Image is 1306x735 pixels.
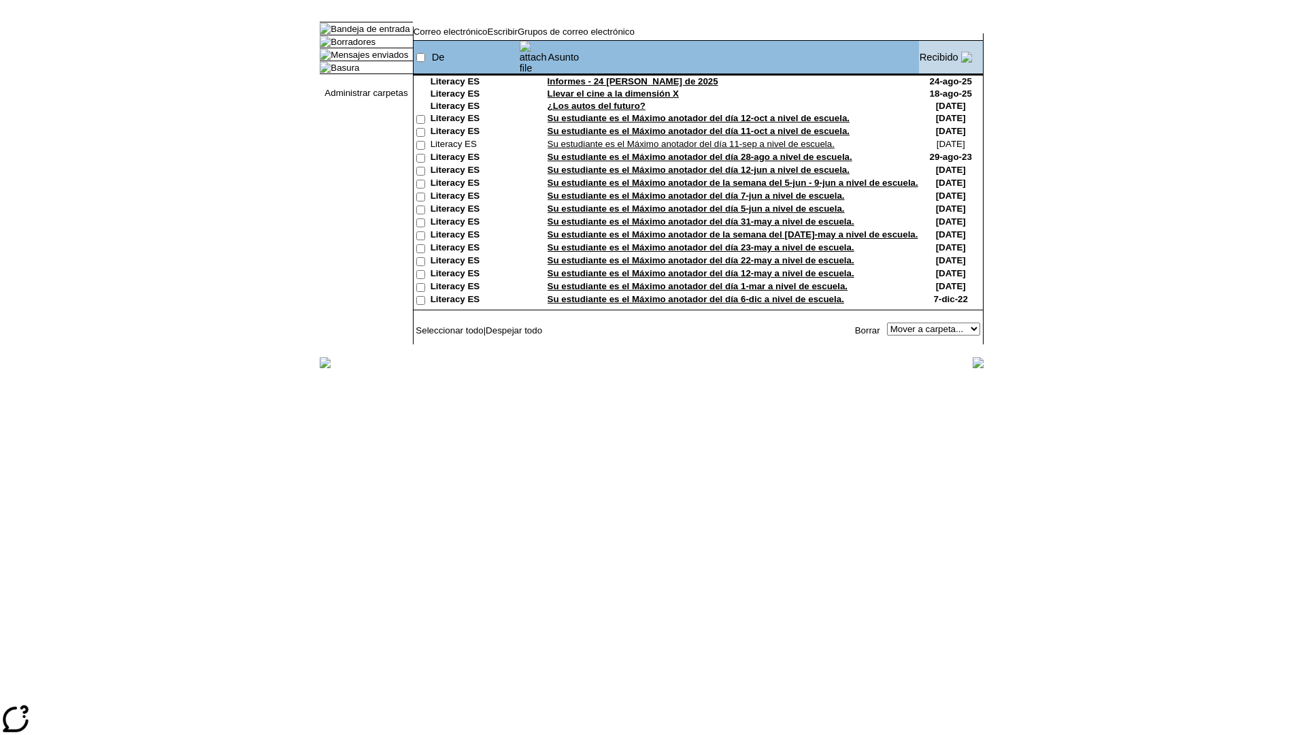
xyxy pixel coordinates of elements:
td: Literacy ES [431,126,519,139]
img: table_footer_left.gif [320,357,331,368]
img: attach file [520,41,547,73]
td: Literacy ES [431,139,519,152]
nobr: [DATE] [936,101,966,111]
a: Administrar carpetas [324,88,407,98]
a: Su estudiante es el Máximo anotador del día 28-ago a nivel de escuela. [548,152,852,162]
a: Su estudiante es el Máximo anotador del día 11-sep a nivel de escuela. [548,139,835,149]
td: Literacy ES [431,76,519,88]
nobr: 18-ago-25 [930,88,972,99]
td: Literacy ES [431,113,519,126]
td: Literacy ES [431,203,519,216]
nobr: [DATE] [936,242,966,252]
nobr: [DATE] [936,126,966,136]
a: Asunto [548,52,580,63]
nobr: [DATE] [936,178,966,188]
td: Literacy ES [431,255,519,268]
nobr: [DATE] [936,203,966,214]
a: Su estudiante es el Máximo anotador del día 5-jun a nivel de escuela. [548,203,845,214]
a: Su estudiante es el Máximo anotador del día 6-dic a nivel de escuela. [548,294,844,304]
td: Literacy ES [431,229,519,242]
a: Informes - 24 [PERSON_NAME] de 2025 [548,76,718,86]
nobr: [DATE] [936,281,966,291]
a: Llevar el cine a la dimensión X [548,88,679,99]
nobr: 24-ago-25 [930,76,972,86]
nobr: [DATE] [936,113,966,123]
a: Su estudiante es el Máximo anotador del día 31-may a nivel de escuela. [548,216,854,227]
td: Literacy ES [431,152,519,165]
a: Borrar [855,325,880,336]
a: Su estudiante es el Máximo anotador del día 11-oct a nivel de escuela. [548,126,850,136]
a: Su estudiante es el Máximo anotador del día 23-may a nivel de escuela. [548,242,854,252]
nobr: [DATE] [936,191,966,201]
img: table_footer_right.gif [973,357,984,368]
a: Su estudiante es el Máximo anotador del día 12-oct a nivel de escuela. [548,113,850,123]
nobr: 29-ago-23 [930,152,972,162]
nobr: 7-dic-22 [934,294,968,304]
a: Seleccionar todo [416,325,483,336]
td: Literacy ES [431,294,519,307]
a: Borradores [331,37,375,47]
a: De [432,52,445,63]
td: Literacy ES [431,178,519,191]
td: Literacy ES [431,216,519,229]
td: Literacy ES [431,165,519,178]
img: folder_icon.gif [320,49,331,60]
td: Literacy ES [431,88,519,101]
nobr: [DATE] [936,229,966,240]
td: Literacy ES [431,191,519,203]
a: Escribir [488,27,518,37]
td: Literacy ES [431,101,519,113]
nobr: [DATE] [936,268,966,278]
nobr: [DATE] [936,165,966,175]
img: folder_icon.gif [320,62,331,73]
img: folder_icon.gif [320,36,331,47]
a: Su estudiante es el Máximo anotador del día 1-mar a nivel de escuela. [548,281,848,291]
a: Bandeja de entrada [331,24,409,34]
td: Literacy ES [431,242,519,255]
a: Grupos de correo electrónico [518,27,635,37]
a: Correo electrónico [414,27,488,37]
a: Despejar todo [486,325,542,336]
nobr: [DATE] [936,255,966,265]
a: Su estudiante es el Máximo anotador de la semana del 5-jun - 9-jun a nivel de escuela. [548,178,918,188]
td: | [414,323,580,338]
a: Su estudiante es el Máximo anotador del día 7-jun a nivel de escuela. [548,191,845,201]
a: Su estudiante es el Máximo anotador del día 22-may a nivel de escuela. [548,255,854,265]
a: Su estudiante es el Máximo anotador del día 12-may a nivel de escuela. [548,268,854,278]
a: Su estudiante es el Máximo anotador de la semana del [DATE]-may a nivel de escuela. [548,229,918,240]
td: Literacy ES [431,281,519,294]
nobr: [DATE] [936,216,966,227]
a: Mensajes enviados [331,50,408,60]
td: Literacy ES [431,268,519,281]
img: black_spacer.gif [413,344,984,345]
a: Basura [331,63,359,73]
img: folder_icon_pick.gif [320,23,331,34]
a: ¿Los autos del futuro? [548,101,646,111]
a: Recibido [920,52,958,63]
img: arrow_down.gif [961,52,972,63]
a: Su estudiante es el Máximo anotador del día 12-jun a nivel de escuela. [548,165,850,175]
nobr: [DATE] [937,139,965,149]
